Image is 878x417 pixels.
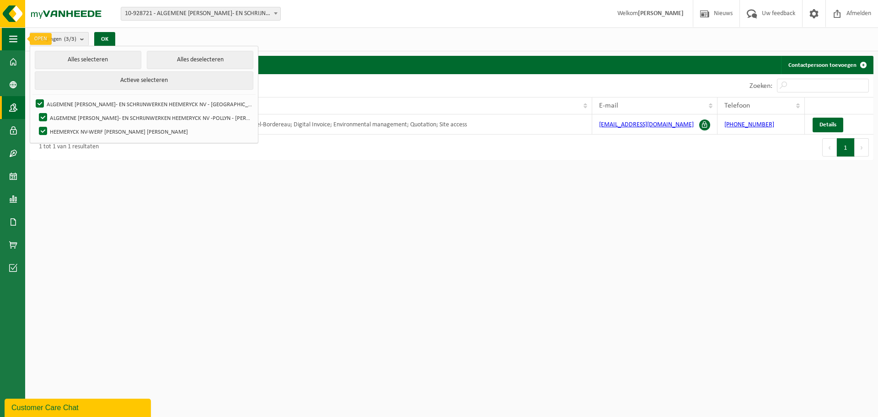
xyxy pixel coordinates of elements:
[822,138,837,157] button: Previous
[64,36,76,42] count: (3/3)
[34,97,252,111] label: ALGEMENE [PERSON_NAME]- EN SCHRIJNWERKEN HEEMERYCK NV - [GEOGRAPHIC_DATA]
[147,51,253,69] button: Alles deselecteren
[35,71,253,90] button: Actieve selecteren
[5,397,153,417] iframe: chat widget
[813,118,843,132] a: Details
[35,51,141,69] button: Alles selecteren
[638,10,684,17] strong: [PERSON_NAME]
[724,102,750,109] span: Telefoon
[232,114,592,135] td: Borderel-Bordereau; Digital Invoice; Environmental management; Quotation; Site access
[37,125,252,138] label: HEEMERYCK NV-WERF [PERSON_NAME] [PERSON_NAME]
[855,138,869,157] button: Next
[750,82,772,90] label: Zoeken:
[837,138,855,157] button: 1
[819,122,836,128] span: Details
[781,56,873,74] a: Contactpersoon toevoegen
[724,121,774,128] a: [PHONE_NUMBER]
[121,7,281,21] span: 10-928721 - ALGEMENE TIMMER- EN SCHRIJNWERKEN HEEMERYCK NV - OOSTNIEUWKERKE
[599,102,618,109] span: E-mail
[94,32,115,47] button: OK
[599,121,694,128] a: [EMAIL_ADDRESS][DOMAIN_NAME]
[121,7,280,20] span: 10-928721 - ALGEMENE TIMMER- EN SCHRIJNWERKEN HEEMERYCK NV - OOSTNIEUWKERKE
[37,111,252,125] label: ALGEMENE [PERSON_NAME]- EN SCHRIJNWERKEN HEEMERYCK NV -POLLYN - [PERSON_NAME]
[35,32,76,46] span: Vestigingen
[34,139,99,156] div: 1 tot 1 van 1 resultaten
[30,32,89,46] button: Vestigingen(3/3)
